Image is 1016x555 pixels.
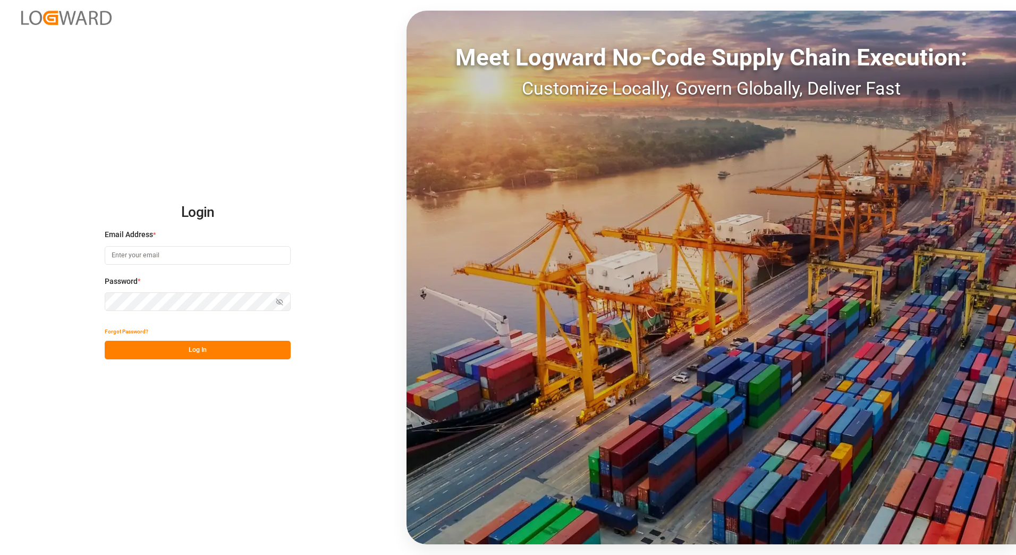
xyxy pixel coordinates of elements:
[105,196,291,230] h2: Login
[105,322,148,341] button: Forgot Password?
[105,229,153,240] span: Email Address
[21,11,112,25] img: Logward_new_orange.png
[407,75,1016,102] div: Customize Locally, Govern Globally, Deliver Fast
[105,276,138,287] span: Password
[105,341,291,359] button: Log In
[407,40,1016,75] div: Meet Logward No-Code Supply Chain Execution:
[105,246,291,265] input: Enter your email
